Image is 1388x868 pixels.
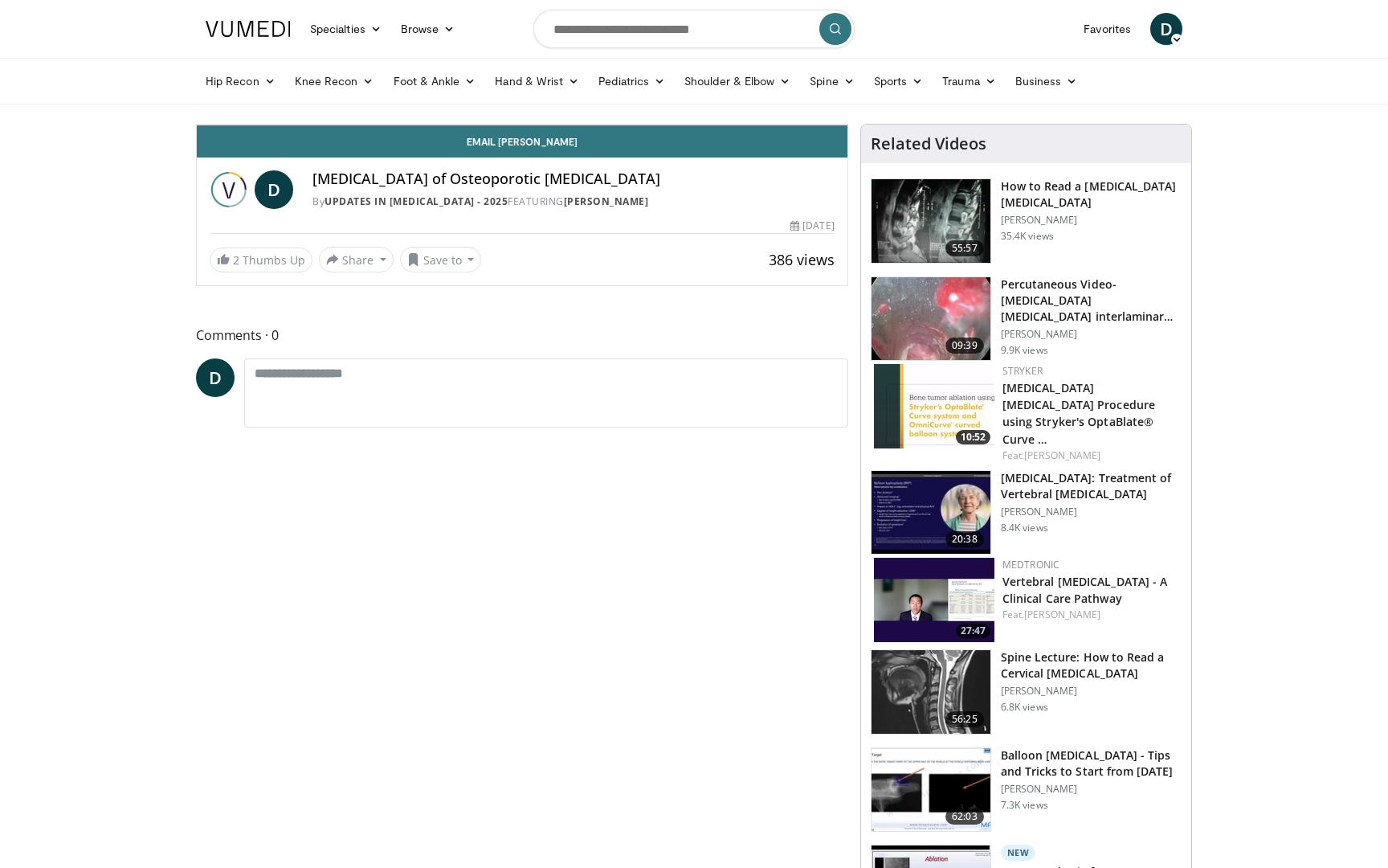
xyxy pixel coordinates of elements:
[871,649,1182,735] a: 56:25 Spine Lecture: How to Read a Cervical [MEDICAL_DATA] [PERSON_NAME] 6.8K views
[1001,522,1048,534] p: 8.4K views
[933,65,1006,97] a: Trauma
[1024,448,1100,462] a: [PERSON_NAME]
[196,325,848,346] span: Comments 0
[210,170,248,209] img: Updates in Interventional Radiology - 2025
[1001,506,1182,518] p: [PERSON_NAME]
[589,65,675,97] a: Pediatrics
[325,194,508,208] a: Updates in [MEDICAL_DATA] - 2025
[210,248,312,272] a: 2 Thumbs Up
[872,471,990,555] img: 0cae8376-61df-4d0e-94d1-d9dddb55642e.150x105_q85_crop-smart_upscale.jpg
[1001,845,1036,861] p: New
[1006,65,1088,97] a: Business
[790,219,834,233] div: [DATE]
[1001,344,1048,357] p: 9.9K views
[872,650,990,734] img: 98bd7756-0446-4cc3-bc56-1754a08acebd.150x105_q85_crop-smart_upscale.jpg
[384,65,486,97] a: Foot & Ankle
[871,276,1182,362] a: 09:39 Percutaneous Video-[MEDICAL_DATA] [MEDICAL_DATA] interlaminar L5-S1 (PELD) [PERSON_NAME] 9....
[1002,574,1168,606] a: Vertebral [MEDICAL_DATA] - A Clinical Care Pathway
[1001,230,1054,243] p: 35.4K views
[564,194,649,208] a: [PERSON_NAME]
[312,170,835,188] h4: [MEDICAL_DATA] of Osteoporotic [MEDICAL_DATA]
[872,748,990,832] img: 35c5ea56-8caa-4869-b7c2-310aa08ee3e7.150x105_q85_crop-smart_upscale.jpg
[864,65,933,97] a: Sports
[1001,276,1182,325] h3: Percutaneous Video-[MEDICAL_DATA] [MEDICAL_DATA] interlaminar L5-S1 (PELD)
[485,65,589,97] a: Hand & Wrist
[945,809,984,825] span: 62:03
[1001,214,1182,227] p: [PERSON_NAME]
[871,178,1182,264] a: 55:57 How to Read a [MEDICAL_DATA] [MEDICAL_DATA] [PERSON_NAME] 35.4K views
[533,10,855,48] input: Search topics, interventions
[1002,380,1155,446] a: [MEDICAL_DATA] [MEDICAL_DATA] Procedure using Stryker's OptaBlate® Curve …
[1001,649,1182,682] h3: Spine Lecture: How to Read a Cervical [MEDICAL_DATA]
[1074,13,1141,45] a: Favorites
[956,430,990,444] span: 10:52
[1002,558,1060,571] a: Medtronic
[872,179,990,263] img: b47c832f-d84e-4c5d-8811-00369440eda2.150x105_q85_crop-smart_upscale.jpg
[800,65,863,97] a: Spine
[1150,13,1182,45] a: D
[874,558,994,642] img: 07f3d5e8-2184-4f98-b1ac-8a3f7f06b6b9.150x105_q85_crop-smart_upscale.jpg
[233,252,239,268] span: 2
[871,747,1182,833] a: 62:03 Balloon [MEDICAL_DATA] - Tips and Tricks to Start from [DATE] [PERSON_NAME] 7.3K views
[945,338,984,354] span: 09:39
[874,558,994,642] a: 27:47
[312,194,835,209] div: By FEATURING
[956,624,990,638] span: 27:47
[1002,608,1178,622] div: Feat.
[945,531,984,547] span: 20:38
[871,470,1182,555] a: 20:38 [MEDICAL_DATA]: Treatment of Vertebral [MEDICAL_DATA] [PERSON_NAME] 8.4K views
[1001,685,1182,698] p: [PERSON_NAME]
[1024,608,1100,621] a: [PERSON_NAME]
[197,125,847,158] a: Email [PERSON_NAME]
[400,247,482,272] button: Save to
[255,170,293,209] a: D
[1001,799,1048,812] p: 7.3K views
[874,364,994,448] a: 10:52
[675,65,800,97] a: Shoulder & Elbow
[769,250,835,269] span: 386 views
[391,13,465,45] a: Browse
[1001,701,1048,714] p: 6.8K views
[197,125,847,125] video-js: Video Player
[206,21,291,37] img: VuMedi Logo
[871,134,986,154] h4: Related Videos
[945,240,984,256] span: 55:57
[319,247,394,272] button: Share
[1001,747,1182,780] h3: Balloon [MEDICAL_DATA] - Tips and Tricks to Start from [DATE]
[872,277,990,361] img: 8fac1a79-a78b-4966-a978-874ddf9a9948.150x105_q85_crop-smart_upscale.jpg
[1001,470,1182,502] h3: [MEDICAL_DATA]: Treatment of Vertebral [MEDICAL_DATA]
[285,65,384,97] a: Knee Recon
[300,13,391,45] a: Specialties
[874,364,994,448] img: 0f0d9d51-420c-42d6-ac87-8f76a25ca2f4.150x105_q85_crop-smart_upscale.jpg
[1002,448,1178,463] div: Feat.
[1002,364,1043,378] a: Stryker
[1001,328,1182,341] p: [PERSON_NAME]
[1001,178,1182,211] h3: How to Read a [MEDICAL_DATA] [MEDICAL_DATA]
[945,711,984,727] span: 56:25
[1001,783,1182,796] p: [PERSON_NAME]
[196,65,285,97] a: Hip Recon
[196,358,235,397] a: D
